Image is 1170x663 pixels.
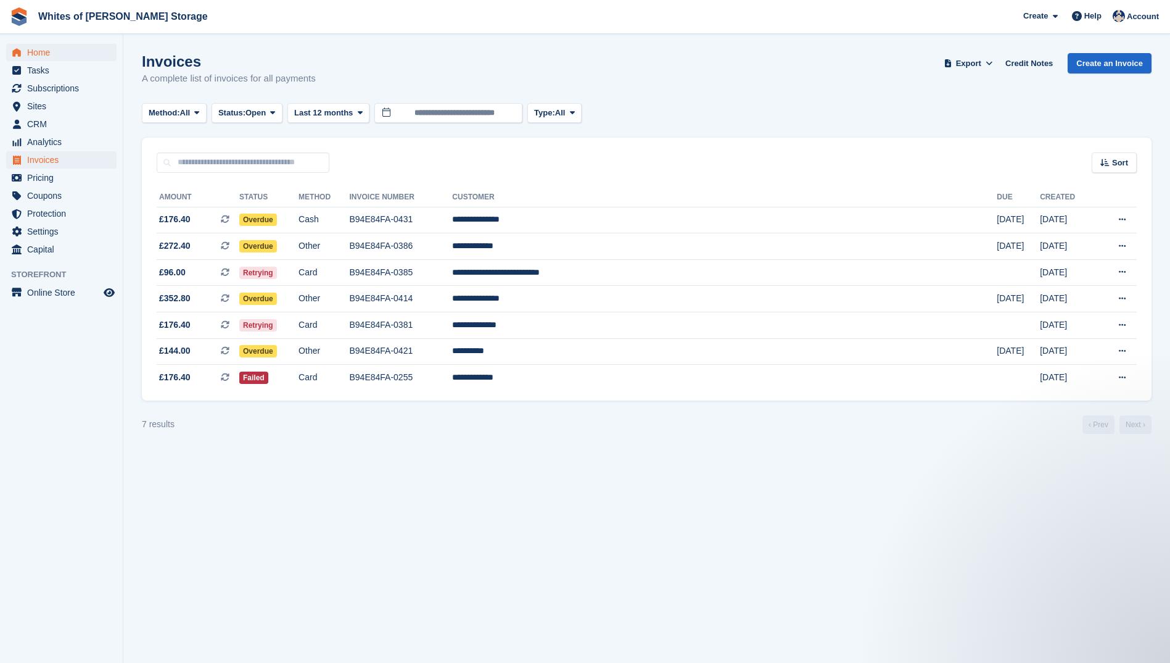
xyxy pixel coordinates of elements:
span: Retrying [239,267,277,279]
span: Last 12 months [294,107,353,119]
span: Overdue [239,345,277,357]
td: Card [299,312,349,339]
a: Whites of [PERSON_NAME] Storage [33,6,213,27]
nav: Page [1080,415,1154,434]
img: Wendy [1113,10,1125,22]
a: menu [6,98,117,115]
span: Subscriptions [27,80,101,97]
td: [DATE] [1040,312,1095,339]
span: Invoices [27,151,101,169]
td: [DATE] [997,286,1040,312]
span: Type: [534,107,555,119]
span: Online Store [27,284,101,301]
td: Card [299,259,349,286]
td: B94E84FA-0381 [349,312,452,339]
a: menu [6,223,117,240]
td: B94E84FA-0255 [349,365,452,391]
td: Other [299,233,349,260]
td: B94E84FA-0385 [349,259,452,286]
th: Method [299,188,349,207]
td: Other [299,286,349,312]
span: Home [27,44,101,61]
span: £176.40 [159,319,191,331]
td: Cash [299,207,349,233]
a: Credit Notes [1000,53,1058,73]
a: menu [6,205,117,222]
span: Method: [149,107,180,119]
td: [DATE] [1040,207,1095,233]
span: Failed [239,372,268,384]
a: menu [6,151,117,169]
td: [DATE] [997,207,1040,233]
a: menu [6,115,117,133]
button: Method: All [142,103,207,123]
td: [DATE] [997,338,1040,365]
span: Status: [218,107,245,119]
span: £144.00 [159,344,191,357]
td: [DATE] [1040,338,1095,365]
span: CRM [27,115,101,133]
span: Open [245,107,266,119]
span: Export [956,57,981,70]
img: stora-icon-8386f47178a22dfd0bd8f6a31ec36ba5ce8667c1dd55bd0f319d3a0aa187defe.svg [10,7,28,26]
td: B94E84FA-0431 [349,207,452,233]
span: All [180,107,191,119]
span: Capital [27,241,101,258]
span: Overdue [239,293,277,305]
span: Sites [27,98,101,115]
span: Tasks [27,62,101,79]
button: Export [941,53,995,73]
a: menu [6,187,117,204]
a: Preview store [102,285,117,300]
a: Next [1119,415,1151,434]
span: Analytics [27,133,101,151]
a: menu [6,284,117,301]
td: [DATE] [1040,233,1095,260]
td: [DATE] [1040,259,1095,286]
a: menu [6,169,117,186]
button: Last 12 months [287,103,369,123]
a: menu [6,133,117,151]
span: £176.40 [159,213,191,226]
span: All [555,107,566,119]
td: Other [299,338,349,365]
th: Invoice Number [349,188,452,207]
button: Status: Open [212,103,282,123]
span: £272.40 [159,240,191,252]
a: menu [6,80,117,97]
a: menu [6,241,117,258]
td: [DATE] [1040,365,1095,391]
h1: Invoices [142,53,316,70]
span: Protection [27,205,101,222]
td: B94E84FA-0386 [349,233,452,260]
th: Customer [452,188,997,207]
td: Card [299,365,349,391]
span: £352.80 [159,292,191,305]
th: Amount [157,188,239,207]
span: Pricing [27,169,101,186]
span: Account [1127,10,1159,23]
a: menu [6,62,117,79]
p: A complete list of invoices for all payments [142,72,316,86]
th: Created [1040,188,1095,207]
td: B94E84FA-0414 [349,286,452,312]
span: £176.40 [159,371,191,384]
td: B94E84FA-0421 [349,338,452,365]
td: [DATE] [997,233,1040,260]
span: Create [1023,10,1048,22]
th: Status [239,188,299,207]
th: Due [997,188,1040,207]
span: Overdue [239,240,277,252]
td: [DATE] [1040,286,1095,312]
span: £96.00 [159,266,186,279]
span: Retrying [239,319,277,331]
button: Type: All [527,103,582,123]
span: Overdue [239,214,277,226]
span: Storefront [11,269,123,281]
a: Previous [1082,415,1114,434]
a: menu [6,44,117,61]
a: Create an Invoice [1068,53,1151,73]
span: Sort [1112,157,1128,169]
div: 7 results [142,418,175,431]
span: Help [1084,10,1102,22]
